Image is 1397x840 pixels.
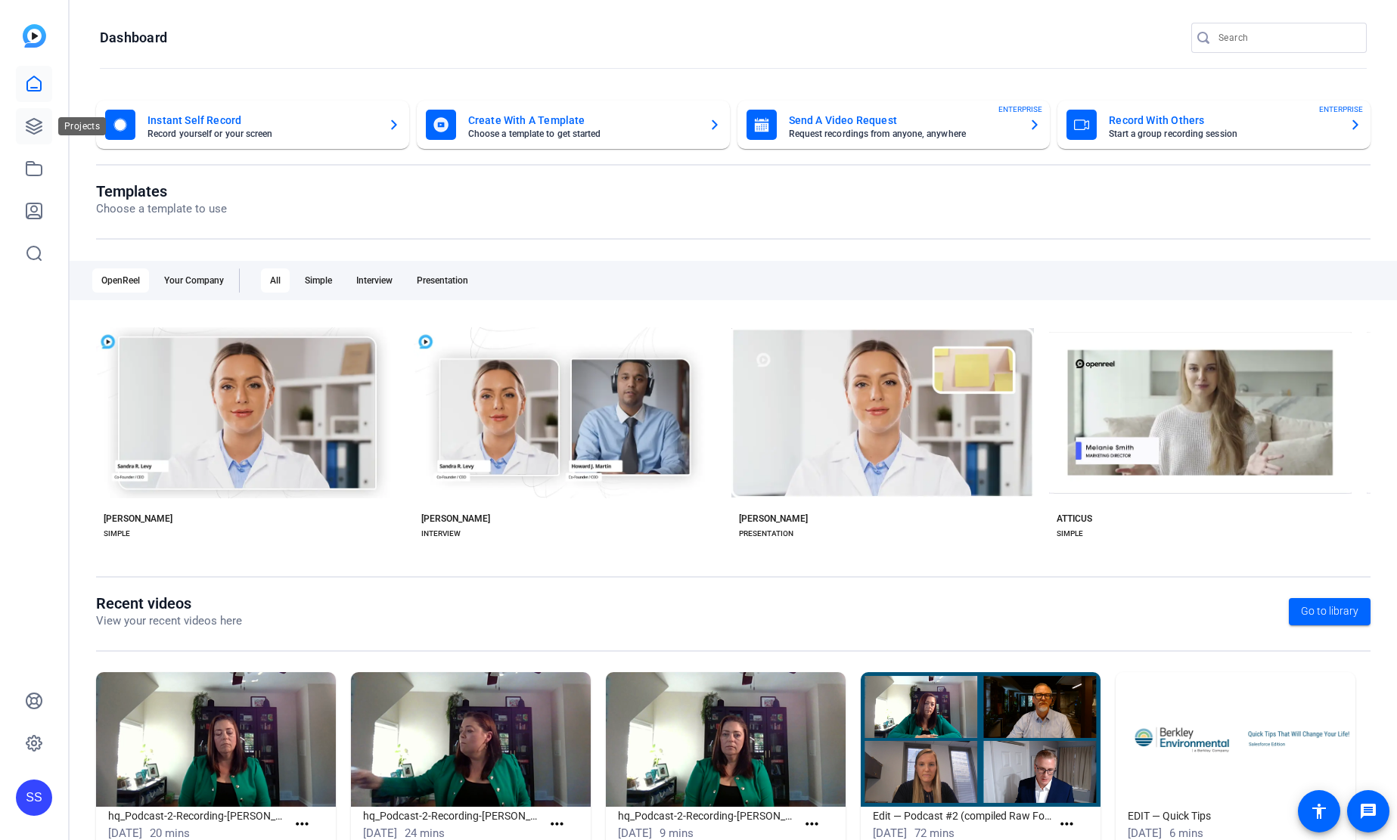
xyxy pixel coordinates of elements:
mat-icon: more_horiz [293,815,312,834]
div: Interview [347,268,402,293]
p: View your recent videos here [96,612,242,630]
span: ENTERPRISE [1319,104,1363,115]
mat-icon: more_horiz [802,815,821,834]
mat-icon: accessibility [1310,802,1328,820]
span: [DATE] [618,826,652,840]
mat-card-title: Create With A Template [468,111,697,129]
div: Projects [58,117,106,135]
span: ENTERPRISE [998,104,1042,115]
span: 20 mins [150,826,190,840]
span: 6 mins [1169,826,1203,840]
div: Presentation [408,268,477,293]
mat-card-title: Record With Others [1109,111,1337,129]
button: Record With OthersStart a group recording sessionENTERPRISE [1057,101,1371,149]
mat-card-title: Instant Self Record [147,111,376,129]
h1: Recent videos [96,594,242,612]
div: Simple [296,268,341,293]
h1: EDIT — Quick Tips [1128,807,1306,825]
img: hq_Podcast-2-Recording-Sam-Feuerstein-2025-10-01-13-18-45-661-0 [606,672,846,807]
mat-icon: message [1359,802,1377,820]
div: [PERSON_NAME] [421,513,490,525]
div: INTERVIEW [421,528,461,540]
div: SS [16,780,52,816]
mat-icon: more_horiz [548,815,567,834]
img: EDIT — Quick Tips [1116,672,1355,807]
div: SIMPLE [104,528,130,540]
div: All [261,268,290,293]
span: 9 mins [660,826,694,840]
span: [DATE] [1128,826,1162,840]
button: Send A Video RequestRequest recordings from anyone, anywhereENTERPRISE [737,101,1051,149]
mat-card-title: Send A Video Request [789,111,1017,129]
button: Instant Self RecordRecord yourself or your screen [96,101,409,149]
img: Edit — Podcast #2 (compiled Raw Footage) [861,672,1101,807]
h1: hq_Podcast-2-Recording-[PERSON_NAME]-2025-10-01-13-18-45-661-0 [618,807,796,825]
h1: Edit — Podcast #2 (compiled Raw Footage) [873,807,1051,825]
mat-icon: more_horiz [1057,815,1076,834]
span: [DATE] [873,826,907,840]
a: Go to library [1289,598,1371,625]
input: Search [1218,29,1355,47]
div: [PERSON_NAME] [739,513,808,525]
div: ATTICUS [1057,513,1092,525]
div: PRESENTATION [739,528,793,540]
span: [DATE] [108,826,142,840]
div: OpenReel [92,268,149,293]
img: blue-gradient.svg [23,24,46,48]
span: 72 mins [914,826,955,840]
div: [PERSON_NAME] [104,513,172,525]
div: Your Company [155,268,233,293]
img: hq_Podcast-2-Recording-Sam-Feuerstein-2025-10-01-12-32-12-837-0 [96,672,336,807]
span: 24 mins [405,826,445,840]
h1: hq_Podcast-2-Recording-[PERSON_NAME]-2025-10-01-12-32-12-837-0 [108,807,287,825]
h1: Templates [96,182,227,200]
mat-card-subtitle: Start a group recording session [1109,129,1337,138]
span: Go to library [1301,603,1358,619]
mat-card-subtitle: Record yourself or your screen [147,129,376,138]
img: hq_Podcast-2-Recording-Sam-Feuerstein-2025-10-01-12-52-34-334-0 [351,672,591,807]
button: Create With A TemplateChoose a template to get started [417,101,730,149]
h1: hq_Podcast-2-Recording-[PERSON_NAME]-2025-10-01-12-52-34-334-0 [363,807,542,825]
mat-card-subtitle: Choose a template to get started [468,129,697,138]
span: [DATE] [363,826,397,840]
div: SIMPLE [1057,528,1083,540]
p: Choose a template to use [96,200,227,218]
mat-card-subtitle: Request recordings from anyone, anywhere [789,129,1017,138]
h1: Dashboard [100,29,167,47]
